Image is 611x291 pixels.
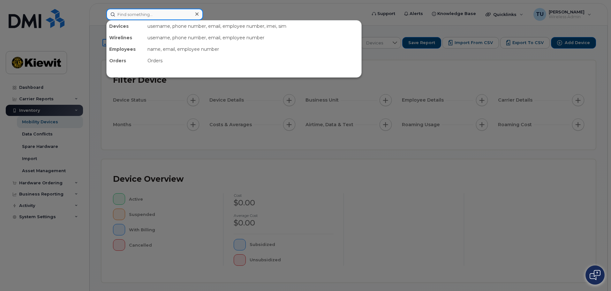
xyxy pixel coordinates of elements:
div: Orders [145,55,361,66]
div: Wirelines [107,32,145,43]
img: Open chat [590,270,600,280]
div: name, email, employee number [145,43,361,55]
div: username, phone number, email, employee number, imei, sim [145,20,361,32]
div: Employees [107,43,145,55]
div: username, phone number, email, employee number [145,32,361,43]
div: Orders [107,55,145,66]
div: Devices [107,20,145,32]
